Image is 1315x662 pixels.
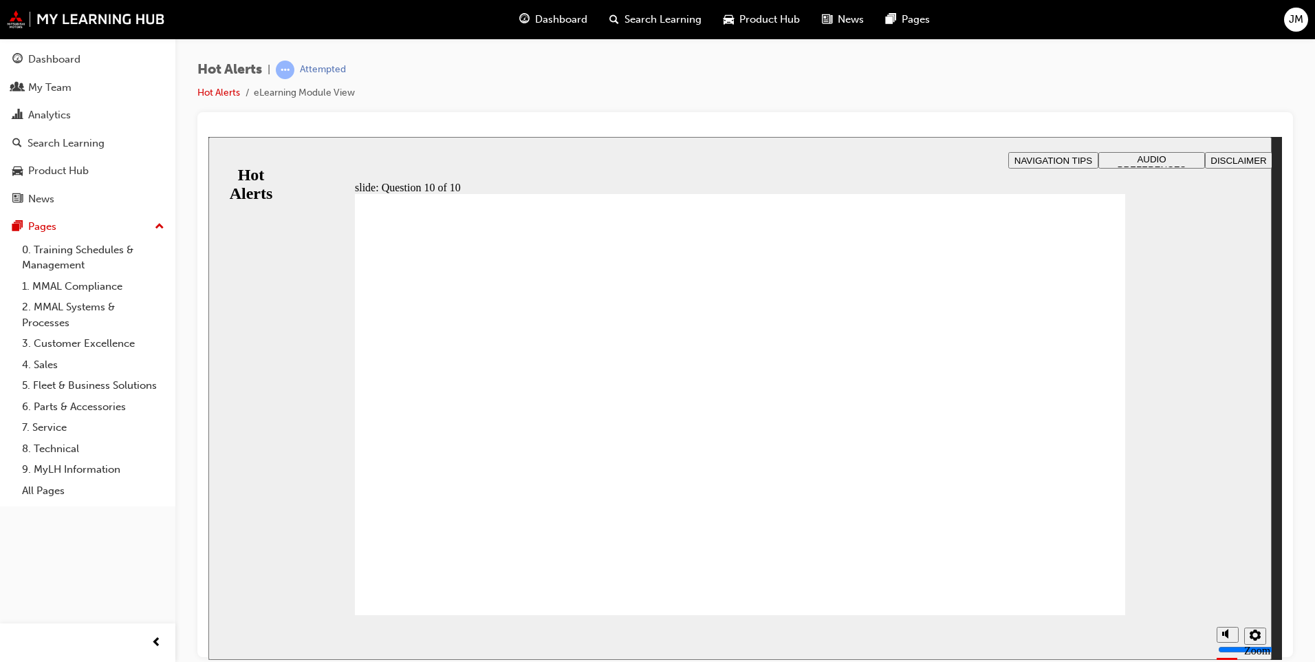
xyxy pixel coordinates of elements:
span: people-icon [12,82,23,94]
a: My Team [6,75,170,100]
label: Zoom to fit [1036,508,1062,544]
li: eLearning Module View [254,85,355,101]
span: up-icon [155,218,164,236]
button: Pages [6,214,170,239]
a: Hot Alerts [197,87,240,98]
div: Search Learning [28,136,105,151]
a: Analytics [6,103,170,128]
div: Attempted [300,63,346,76]
div: Dashboard [28,52,80,67]
a: 7. Service [17,417,170,438]
a: News [6,186,170,212]
span: guage-icon [12,54,23,66]
button: DISCLAIMER [997,15,1064,32]
button: Settings [1036,491,1058,508]
button: JM [1284,8,1308,32]
a: 6. Parts & Accessories [17,396,170,418]
span: NAVIGATION TIPS [806,19,884,29]
button: NAVIGATION TIPS [800,15,890,32]
a: car-iconProduct Hub [713,6,811,34]
img: mmal [7,10,165,28]
button: AUDIO PREFERENCES [890,15,997,32]
a: 0. Training Schedules & Management [17,239,170,276]
span: chart-icon [12,109,23,122]
span: | [268,62,270,78]
span: Product Hub [739,12,800,28]
button: DashboardMy TeamAnalyticsSearch LearningProduct HubNews [6,44,170,214]
span: car-icon [12,165,23,178]
a: guage-iconDashboard [508,6,598,34]
a: 1. MMAL Compliance [17,276,170,297]
a: 2. MMAL Systems & Processes [17,297,170,333]
a: 4. Sales [17,354,170,376]
a: 5. Fleet & Business Solutions [17,375,170,396]
a: news-iconNews [811,6,875,34]
a: Product Hub [6,158,170,184]
div: Pages [28,219,56,235]
span: guage-icon [519,11,530,28]
div: misc controls [1001,478,1056,523]
div: Analytics [28,107,71,123]
span: car-icon [724,11,734,28]
span: Pages [902,12,930,28]
a: 8. Technical [17,438,170,460]
span: Dashboard [535,12,587,28]
span: DISCLAIMER [1002,19,1058,29]
a: Dashboard [6,47,170,72]
span: News [838,12,864,28]
span: news-icon [12,193,23,206]
span: learningRecordVerb_ATTEMPT-icon [276,61,294,79]
button: Mute (Ctrl+Alt+M) [1008,490,1030,506]
a: Search Learning [6,131,170,156]
span: pages-icon [886,11,896,28]
span: search-icon [12,138,22,150]
div: News [28,191,54,207]
a: All Pages [17,480,170,502]
span: search-icon [609,11,619,28]
input: volume [1010,507,1098,518]
a: 9. MyLH Information [17,459,170,480]
a: 3. Customer Excellence [17,333,170,354]
a: pages-iconPages [875,6,941,34]
div: Product Hub [28,163,89,179]
div: My Team [28,80,72,96]
span: prev-icon [151,634,162,652]
span: AUDIO PREFERENCES [909,17,978,38]
span: news-icon [822,11,832,28]
span: Hot Alerts [197,62,262,78]
span: Search Learning [624,12,702,28]
a: search-iconSearch Learning [598,6,713,34]
span: pages-icon [12,221,23,233]
span: JM [1289,12,1303,28]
